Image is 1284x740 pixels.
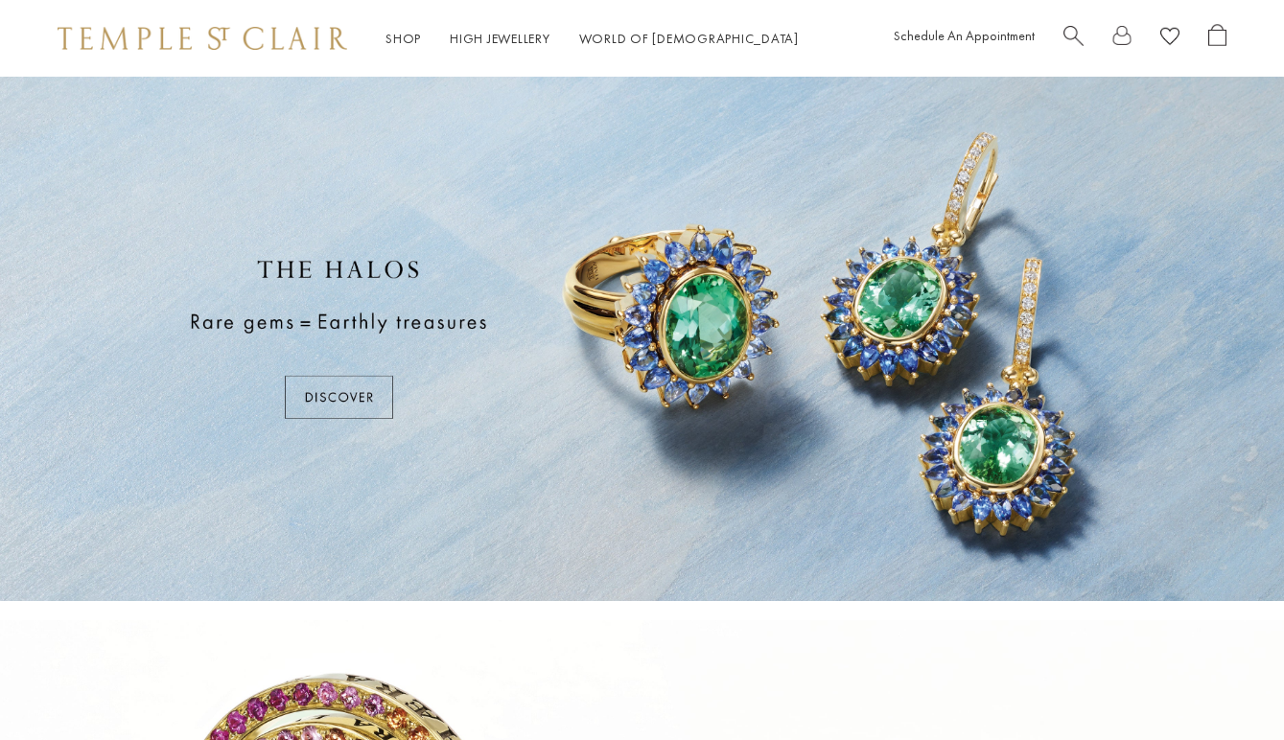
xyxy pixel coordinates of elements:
[385,27,799,51] nav: Main navigation
[579,30,799,47] a: World of [DEMOGRAPHIC_DATA]World of [DEMOGRAPHIC_DATA]
[450,30,550,47] a: High JewelleryHigh Jewellery
[1063,24,1084,54] a: Search
[894,27,1035,44] a: Schedule An Appointment
[58,27,347,50] img: Temple St. Clair
[1208,24,1226,54] a: Open Shopping Bag
[1160,24,1179,54] a: View Wishlist
[385,30,421,47] a: ShopShop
